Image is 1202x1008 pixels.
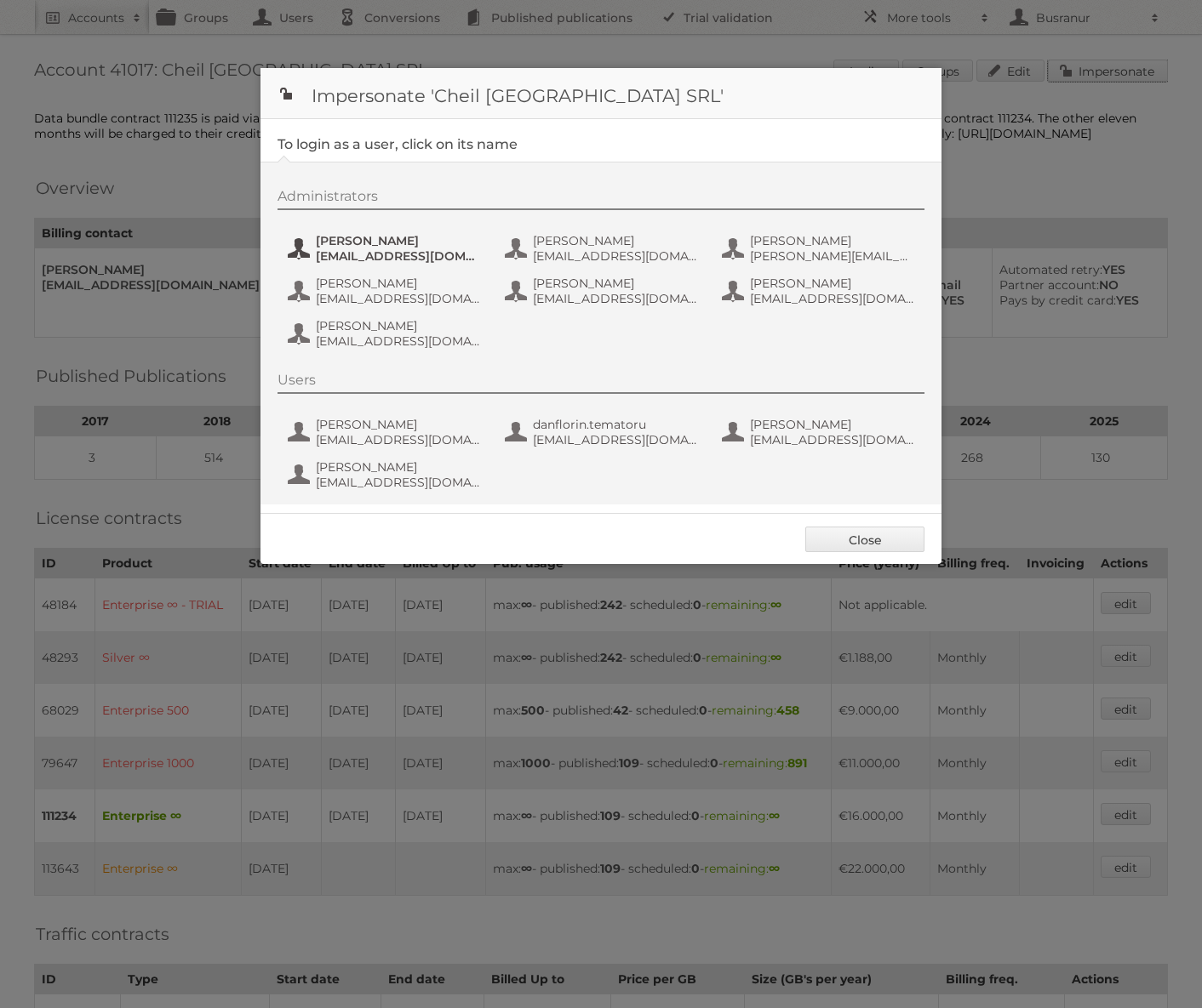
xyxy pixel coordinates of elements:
[316,318,481,333] span: [PERSON_NAME]
[750,432,915,447] span: [EMAIL_ADDRESS][DOMAIN_NAME]
[533,417,698,432] span: danflorin.tematoru
[503,415,703,449] button: danflorin.tematoru [EMAIL_ADDRESS][DOMAIN_NAME]
[316,333,481,349] span: [EMAIL_ADDRESS][DOMAIN_NAME]
[316,248,481,264] span: [EMAIL_ADDRESS][DOMAIN_NAME]
[750,248,915,264] span: [PERSON_NAME][EMAIL_ADDRESS][DOMAIN_NAME]
[316,276,481,291] span: [PERSON_NAME]
[316,459,481,475] span: [PERSON_NAME]
[533,248,698,264] span: [EMAIL_ADDRESS][DOMAIN_NAME]
[278,372,924,394] div: Users
[316,291,481,306] span: [EMAIL_ADDRESS][DOMAIN_NAME]
[750,417,915,432] span: [PERSON_NAME]
[533,276,698,291] span: [PERSON_NAME]
[533,432,698,447] span: [EMAIL_ADDRESS][DOMAIN_NAME]
[286,231,486,265] button: [PERSON_NAME] [EMAIL_ADDRESS][DOMAIN_NAME]
[503,274,703,308] button: [PERSON_NAME] [EMAIL_ADDRESS][DOMAIN_NAME]
[750,233,915,248] span: [PERSON_NAME]
[720,274,920,308] button: [PERSON_NAME] [EMAIL_ADDRESS][DOMAIN_NAME]
[503,231,703,265] button: [PERSON_NAME] [EMAIL_ADDRESS][DOMAIN_NAME]
[805,527,924,552] a: Close
[533,233,698,248] span: [PERSON_NAME]
[316,417,481,432] span: [PERSON_NAME]
[750,276,915,291] span: [PERSON_NAME]
[533,291,698,306] span: [EMAIL_ADDRESS][DOMAIN_NAME]
[286,274,486,308] button: [PERSON_NAME] [EMAIL_ADDRESS][DOMAIN_NAME]
[720,231,920,265] button: [PERSON_NAME] [PERSON_NAME][EMAIL_ADDRESS][DOMAIN_NAME]
[316,233,481,248] span: [PERSON_NAME]
[286,458,486,492] button: [PERSON_NAME] [EMAIL_ADDRESS][DOMAIN_NAME]
[750,291,915,306] span: [EMAIL_ADDRESS][DOMAIN_NAME]
[720,415,920,449] button: [PERSON_NAME] [EMAIL_ADDRESS][DOMAIN_NAME]
[316,475,481,490] span: [EMAIL_ADDRESS][DOMAIN_NAME]
[278,136,518,152] legend: To login as a user, click on its name
[278,188,924,210] div: Administrators
[286,316,486,350] button: [PERSON_NAME] [EMAIL_ADDRESS][DOMAIN_NAME]
[316,432,481,447] span: [EMAIL_ADDRESS][DOMAIN_NAME]
[260,68,942,119] h1: Impersonate 'Cheil [GEOGRAPHIC_DATA] SRL'
[286,415,486,449] button: [PERSON_NAME] [EMAIL_ADDRESS][DOMAIN_NAME]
